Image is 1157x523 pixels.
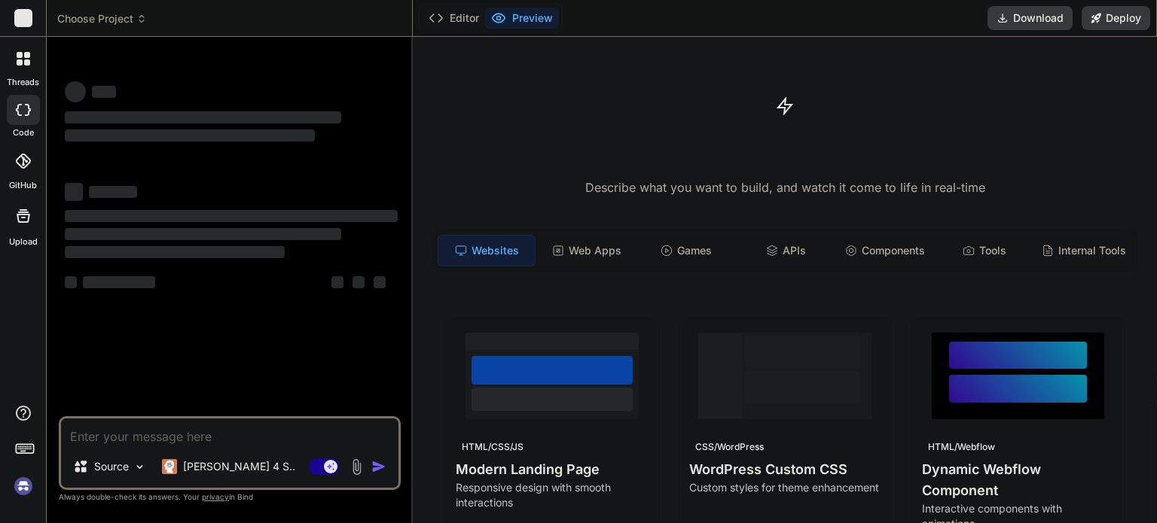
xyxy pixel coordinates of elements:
div: HTML/CSS/JS [456,438,530,456]
p: Describe what you want to build, and watch it come to life in real-time [422,178,1148,198]
span: Choose Project [57,11,147,26]
span: ‌ [92,86,116,98]
label: Upload [9,236,38,248]
button: Editor [423,8,485,29]
p: Custom styles for theme enhancement [689,480,881,495]
button: Download [988,6,1073,30]
div: CSS/WordPress [689,438,770,456]
h4: Dynamic Webflow Component [922,459,1114,501]
p: Always double-check its answers. Your in Bind [59,490,401,504]
span: ‌ [65,111,341,123]
button: Preview [485,8,559,29]
label: threads [7,76,39,89]
span: ‌ [65,276,77,288]
div: Games [638,235,734,266]
img: Claude 4 Sonnet [162,459,177,474]
span: ‌ [89,186,137,198]
span: ‌ [353,276,365,288]
h1: Turn ideas into code instantly [422,142,1148,169]
div: Internal Tools [1036,235,1132,266]
span: ‌ [83,276,155,288]
span: privacy [202,492,229,501]
div: Websites [438,235,536,266]
span: ‌ [331,276,343,288]
label: code [13,126,34,139]
span: ‌ [374,276,386,288]
h4: WordPress Custom CSS [689,459,881,480]
div: HTML/Webflow [922,438,1001,456]
label: GitHub [9,179,37,192]
span: ‌ [65,129,315,141]
button: Deploy [1082,6,1150,30]
span: ‌ [65,210,398,222]
span: ‌ [65,81,86,102]
div: APIs [737,235,834,266]
div: Web Apps [539,235,635,266]
img: Pick Models [133,461,146,473]
img: signin [11,473,36,499]
span: ‌ [65,183,83,201]
div: Tools [936,235,1033,266]
p: [PERSON_NAME] 4 S.. [183,459,295,474]
span: ‌ [65,246,285,258]
p: Source [94,459,129,474]
p: Responsive design with smooth interactions [456,480,648,510]
h4: Modern Landing Page [456,459,648,480]
div: Components [837,235,933,266]
img: icon [371,459,386,474]
span: ‌ [65,228,341,240]
img: attachment [348,458,365,476]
